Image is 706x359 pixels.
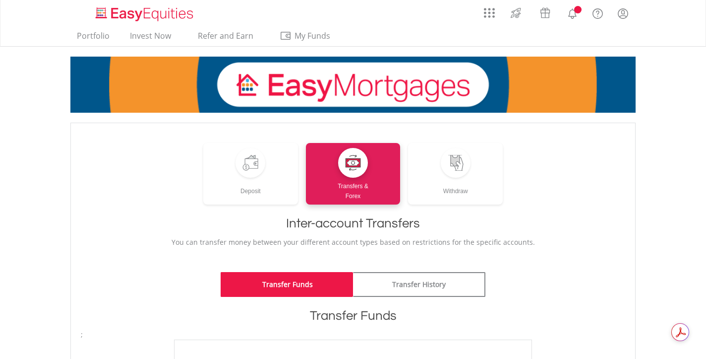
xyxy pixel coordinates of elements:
[408,178,503,196] div: Withdraw
[126,31,175,46] a: Invest Now
[187,31,263,46] a: Refer and Earn
[353,272,485,297] a: Transfer History
[81,237,625,247] p: You can transfer money between your different account types based on restrictions for the specifi...
[70,57,636,113] img: EasyMortage Promotion Banner
[203,143,298,205] a: Deposit
[92,2,197,22] a: Home page
[306,178,401,201] div: Transfers & Forex
[477,2,501,18] a: AppsGrid
[94,6,197,22] img: EasyEquities_Logo.png
[530,2,560,21] a: Vouchers
[73,31,114,46] a: Portfolio
[280,29,345,42] span: My Funds
[221,272,353,297] a: Transfer Funds
[560,2,585,22] a: Notifications
[484,7,495,18] img: grid-menu-icon.svg
[408,143,503,205] a: Withdraw
[508,5,524,21] img: thrive-v2.svg
[306,143,401,205] a: Transfers &Forex
[81,215,625,232] h1: Inter-account Transfers
[203,178,298,196] div: Deposit
[198,30,253,41] span: Refer and Earn
[585,2,610,22] a: FAQ's and Support
[81,307,625,325] h1: Transfer Funds
[537,5,553,21] img: vouchers-v2.svg
[610,2,636,24] a: My Profile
